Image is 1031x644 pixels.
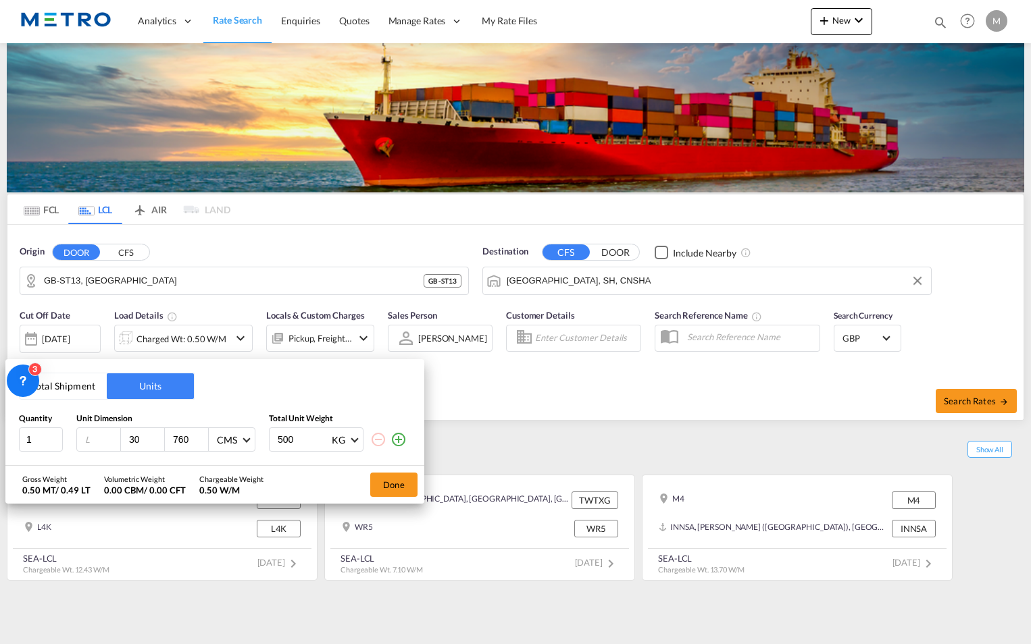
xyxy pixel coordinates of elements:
[332,434,345,446] div: KG
[19,413,63,425] div: Quantity
[199,474,263,484] div: Chargeable Weight
[84,433,120,446] input: L
[370,473,418,497] button: Done
[76,413,255,425] div: Unit Dimension
[22,474,91,484] div: Gross Weight
[370,431,386,448] md-icon: icon-minus-circle-outline
[172,433,208,446] input: H
[104,474,186,484] div: Volumetric Weight
[19,427,63,452] input: Qty
[144,485,186,495] span: / 0.00 CFT
[128,433,164,446] input: W
[22,484,91,496] div: 0.50 MT
[55,485,91,495] span: / 0.49 LT
[391,431,407,448] md-icon: icon-plus-circle-outline
[20,373,107,399] button: Total Shipment
[107,373,194,399] button: Units
[199,484,263,496] div: 0.50 W/M
[269,413,411,425] div: Total Unit Weight
[104,484,186,496] div: 0.00 CBM
[276,428,330,451] input: Enter weight
[217,434,237,446] div: CMS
